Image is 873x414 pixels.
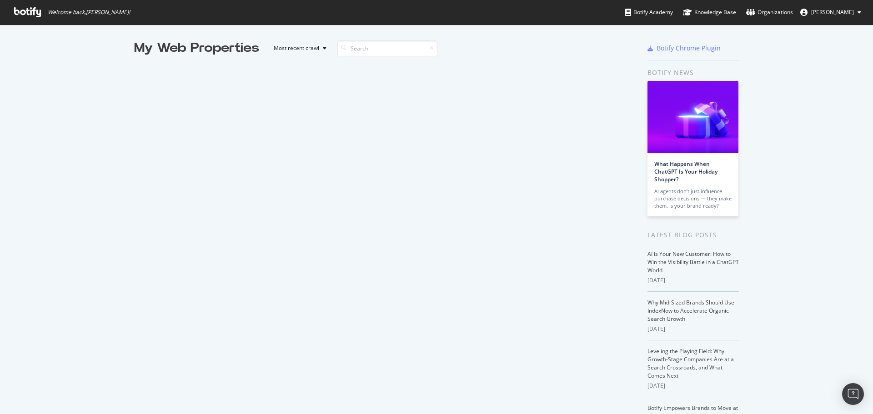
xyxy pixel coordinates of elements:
[647,347,734,379] a: Leveling the Playing Field: Why Growth-Stage Companies Are at a Search Crossroads, and What Comes...
[647,230,739,240] div: Latest Blog Posts
[134,39,259,57] div: My Web Properties
[647,276,739,284] div: [DATE]
[654,188,732,209] div: AI agents don’t just influence purchase decisions — they make them. Is your brand ready?
[842,383,864,405] div: Open Intercom Messenger
[647,68,739,78] div: Botify news
[647,325,739,333] div: [DATE]
[337,40,437,56] input: Search
[683,8,736,17] div: Knowledge Base
[811,8,854,16] span: Harry Hji kakou
[647,382,739,390] div: [DATE]
[647,44,721,53] a: Botify Chrome Plugin
[274,45,319,51] div: Most recent crawl
[647,299,734,323] a: Why Mid-Sized Brands Should Use IndexNow to Accelerate Organic Search Growth
[48,9,130,16] span: Welcome back, [PERSON_NAME] !
[647,250,739,274] a: AI Is Your New Customer: How to Win the Visibility Battle in a ChatGPT World
[793,5,868,20] button: [PERSON_NAME]
[746,8,793,17] div: Organizations
[654,160,717,183] a: What Happens When ChatGPT Is Your Holiday Shopper?
[625,8,673,17] div: Botify Academy
[657,44,721,53] div: Botify Chrome Plugin
[647,81,738,153] img: What Happens When ChatGPT Is Your Holiday Shopper?
[266,41,330,55] button: Most recent crawl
